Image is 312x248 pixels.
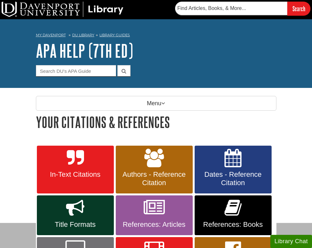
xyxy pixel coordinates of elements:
[42,220,109,229] span: Title Formats
[195,146,272,194] a: Dates - Reference Citation
[42,170,109,179] span: In-Text Citations
[121,220,188,229] span: References: Articles
[121,170,188,187] span: Authors - Reference Citation
[175,2,310,15] form: Searches DU Library's articles, books, and more
[99,33,130,37] a: Library Guides
[36,65,116,76] input: Search DU's APA Guide
[116,146,193,194] a: Authors - Reference Citation
[37,195,114,235] a: Title Formats
[287,2,310,15] input: Search
[199,220,267,229] span: References: Books
[36,114,276,130] h1: Your Citations & References
[270,235,312,248] button: Library Chat
[36,41,133,61] a: APA Help (7th Ed)
[37,146,114,194] a: In-Text Citations
[36,32,66,38] a: My Davenport
[116,195,193,235] a: References: Articles
[175,2,287,15] input: Find Articles, Books, & More...
[72,33,94,37] a: DU Library
[36,31,276,41] nav: breadcrumb
[195,195,272,235] a: References: Books
[199,170,267,187] span: Dates - Reference Citation
[2,2,123,17] img: DU Library
[36,96,276,111] p: Menu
